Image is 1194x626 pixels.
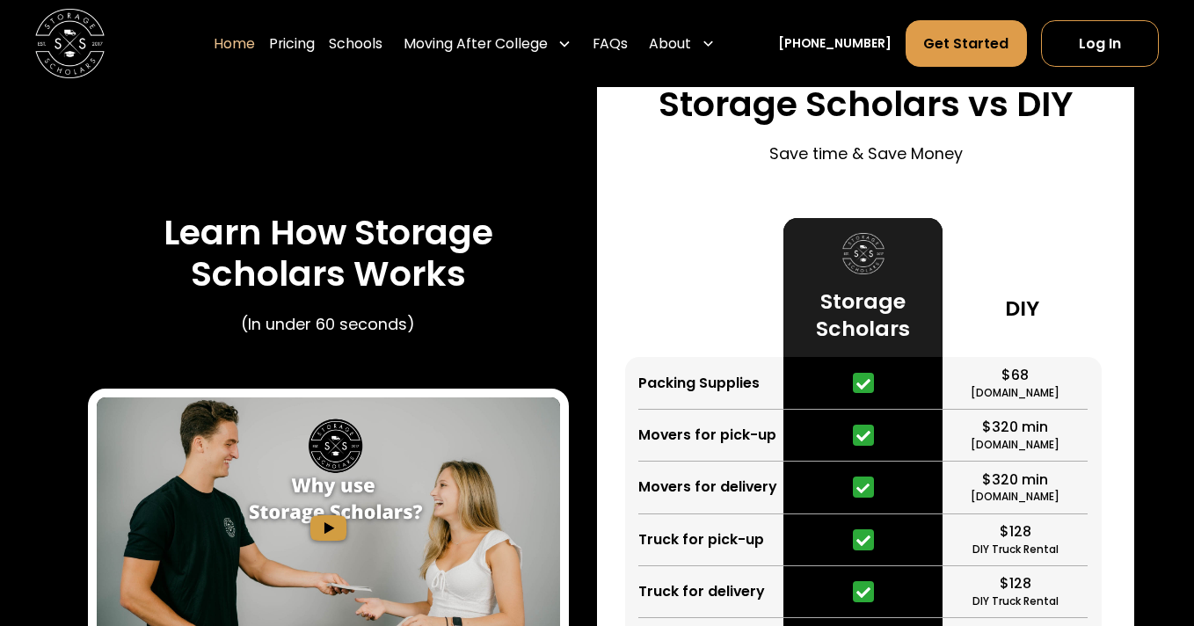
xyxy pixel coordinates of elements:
[971,490,1059,506] div: [DOMAIN_NAME]
[329,19,382,68] a: Schools
[769,142,963,166] p: Save time & Save Money
[397,19,579,68] div: Moving After College
[241,313,415,337] p: (In under 60 seconds)
[972,542,1059,558] div: DIY Truck Rental
[971,438,1059,454] div: [DOMAIN_NAME]
[982,417,1048,438] div: $320 min
[1000,573,1031,594] div: $128
[982,469,1048,491] div: $320 min
[1000,521,1031,542] div: $128
[1041,20,1160,67] a: Log In
[1001,365,1029,386] div: $68
[88,212,570,295] h3: Learn How Storage Scholars Works
[971,386,1059,402] div: [DOMAIN_NAME]
[638,477,777,498] div: Movers for delivery
[269,19,315,68] a: Pricing
[214,19,255,68] a: Home
[649,33,691,55] div: About
[642,19,723,68] div: About
[638,529,764,550] div: Truck for pick-up
[638,425,776,446] div: Movers for pick-up
[638,581,765,602] div: Truck for delivery
[797,288,928,343] h3: Storage Scholars
[1005,295,1039,323] h3: DIY
[778,34,892,53] a: [PHONE_NUMBER]
[972,594,1059,610] div: DIY Truck Rental
[638,373,760,394] div: Packing Supplies
[593,19,628,68] a: FAQs
[35,9,105,78] img: Storage Scholars main logo
[404,33,548,55] div: Moving After College
[906,20,1028,67] a: Get Started
[659,84,1073,125] h3: Storage Scholars vs DIY
[842,233,884,274] img: Storage Scholars logo.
